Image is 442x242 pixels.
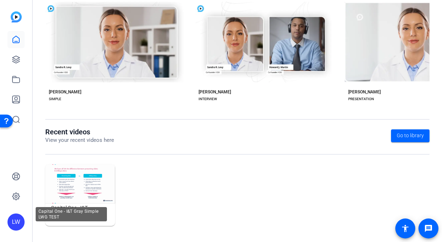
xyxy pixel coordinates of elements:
p: View your recent videos here [45,136,114,144]
div: LW [7,213,25,231]
div: PRESENTATION [348,96,374,102]
div: [PERSON_NAME] [49,89,81,95]
div: SIMPLE [49,96,61,102]
img: Capital One - I&T Gray Simple LWG TEST [45,164,115,204]
mat-icon: message [424,224,433,233]
a: Go to library [391,129,430,142]
div: [PERSON_NAME] [199,89,231,95]
span: Go to library [397,132,424,139]
h1: Recent videos [45,128,114,136]
h1: Capital One - I&T Gray Simple LWG TEST [51,204,92,212]
div: INTERVIEW [199,96,217,102]
img: blue-gradient.svg [11,11,22,22]
div: [PERSON_NAME] [348,89,381,95]
mat-icon: accessibility [401,224,410,233]
div: Capital One - I&T Gray Simple LWG TEST [36,207,107,221]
